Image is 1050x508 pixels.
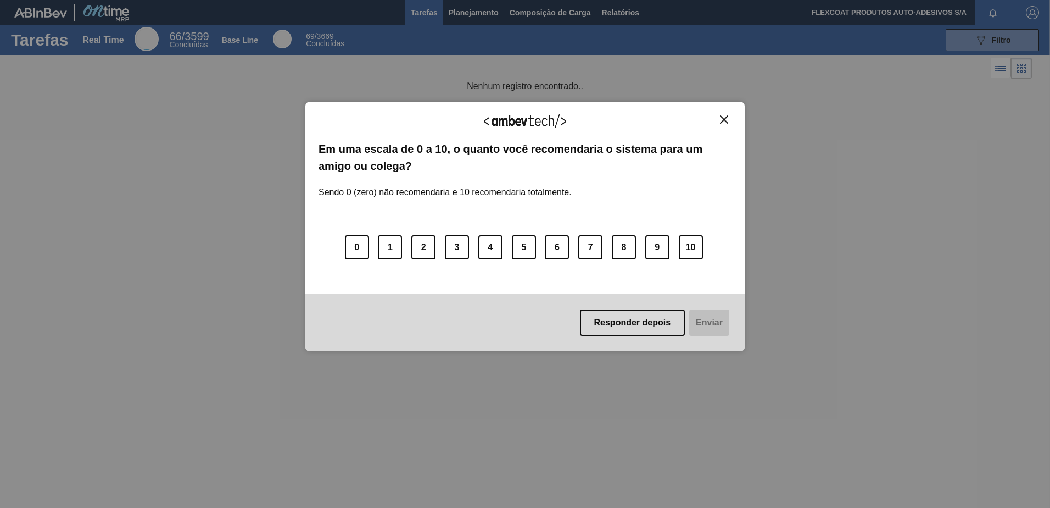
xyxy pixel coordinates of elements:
button: 0 [345,235,369,259]
button: 6 [545,235,569,259]
button: Responder depois [580,310,685,336]
label: Sendo 0 (zero) não recomendaria e 10 recomendaria totalmente. [319,174,572,197]
img: Logo Ambevtech [484,114,566,128]
button: 1 [378,235,402,259]
label: Em uma escala de 0 a 10, o quanto você recomendaria o sistema para um amigo ou colega? [319,141,731,174]
button: 9 [645,235,669,259]
button: 10 [679,235,703,259]
img: Close [720,115,728,124]
button: Close [717,115,731,124]
button: 7 [578,235,602,259]
button: 2 [411,235,435,259]
button: 8 [612,235,636,259]
button: 4 [478,235,502,259]
button: 3 [445,235,469,259]
button: 5 [512,235,536,259]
